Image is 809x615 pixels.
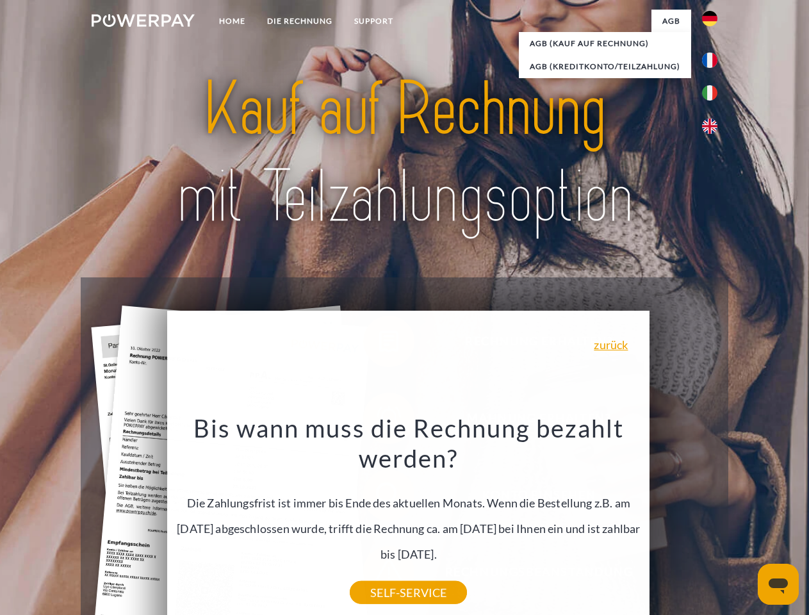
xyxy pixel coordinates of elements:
[702,53,717,68] img: fr
[702,11,717,26] img: de
[122,61,687,245] img: title-powerpay_de.svg
[519,32,691,55] a: AGB (Kauf auf Rechnung)
[175,413,642,593] div: Die Zahlungsfrist ist immer bis Ende des aktuellen Monats. Wenn die Bestellung z.B. am [DATE] abg...
[256,10,343,33] a: DIE RECHNUNG
[594,339,628,350] a: zurück
[343,10,404,33] a: SUPPORT
[92,14,195,27] img: logo-powerpay-white.svg
[651,10,691,33] a: agb
[702,119,717,134] img: en
[758,564,799,605] iframe: Schaltfläche zum Öffnen des Messaging-Fensters
[519,55,691,78] a: AGB (Kreditkonto/Teilzahlung)
[175,413,642,474] h3: Bis wann muss die Rechnung bezahlt werden?
[208,10,256,33] a: Home
[350,581,467,604] a: SELF-SERVICE
[702,85,717,101] img: it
